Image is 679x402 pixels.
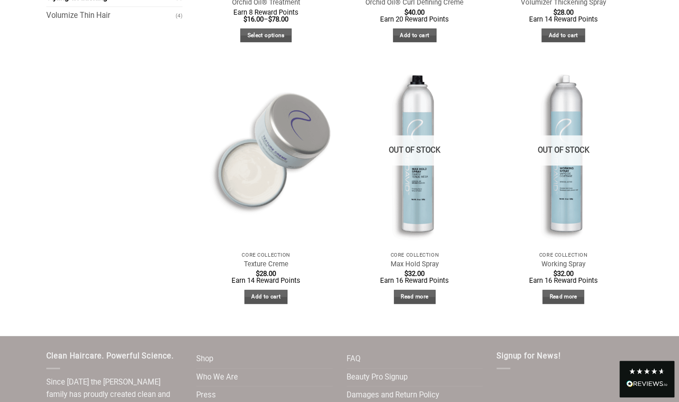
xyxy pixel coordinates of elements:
a: Volumize Thin Hair [46,7,176,25]
p: Core Collection [349,252,480,258]
bdi: 32.00 [553,270,573,278]
span: (4) [176,8,182,24]
img: REDAVID Max Hold Hairspray [345,61,485,247]
div: 4.8 Stars [629,368,665,375]
a: Max Hold Spray [391,260,439,269]
img: Working Spray [493,61,633,247]
a: Read more about “Max Hold Spray” [394,290,436,304]
img: REVIEWS.io [626,380,668,387]
span: – [201,9,331,23]
bdi: 28.00 [256,270,276,278]
span: Earn 16 Reward Points [380,276,449,285]
bdi: 28.00 [553,8,573,17]
a: Read more about “Working Spray” [542,290,584,304]
span: Earn 20 Reward Points [380,15,449,23]
a: Working Spray [541,260,585,269]
a: Shop [196,350,213,368]
span: Earn 16 Reward Points [529,276,597,285]
img: REDAVID Texture Creme [196,61,336,247]
span: Signup for News! [497,352,560,360]
p: Core Collection [201,252,331,258]
a: FAQ [347,350,360,368]
div: Read All Reviews [619,361,674,397]
span: $ [268,15,272,23]
bdi: 78.00 [268,15,288,23]
span: $ [404,270,408,278]
span: $ [243,15,247,23]
a: Add to cart: “Volumizer Thickening Spray” [541,28,585,43]
span: $ [553,8,557,17]
span: Earn 14 Reward Points [529,15,597,23]
span: Earn 14 Reward Points [232,276,300,285]
span: $ [404,8,408,17]
a: Add to cart: “Texture Creme” [244,290,288,304]
a: Add to cart: “Orchid Oil® Curl Defining Creme” [393,28,436,43]
span: Clean Haircare. Powerful Science. [46,352,174,360]
p: Core Collection [498,252,629,258]
span: $ [256,270,259,278]
div: Read All Reviews [626,379,668,391]
a: Select options for “Orchid Oil® Treatment” [240,28,292,43]
a: Max Hold Spray [345,61,485,247]
a: Texture Creme [244,260,288,269]
a: Texture Creme [196,61,336,247]
a: Who We Are [196,369,238,386]
span: Earn 8 Reward Points [233,8,298,17]
a: Beauty Pro Signup [347,369,408,386]
span: $ [553,270,557,278]
bdi: 16.00 [243,15,264,23]
bdi: 32.00 [404,270,425,278]
div: Out of stock [493,135,633,166]
bdi: 40.00 [404,8,425,17]
div: Out of stock [345,135,485,166]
